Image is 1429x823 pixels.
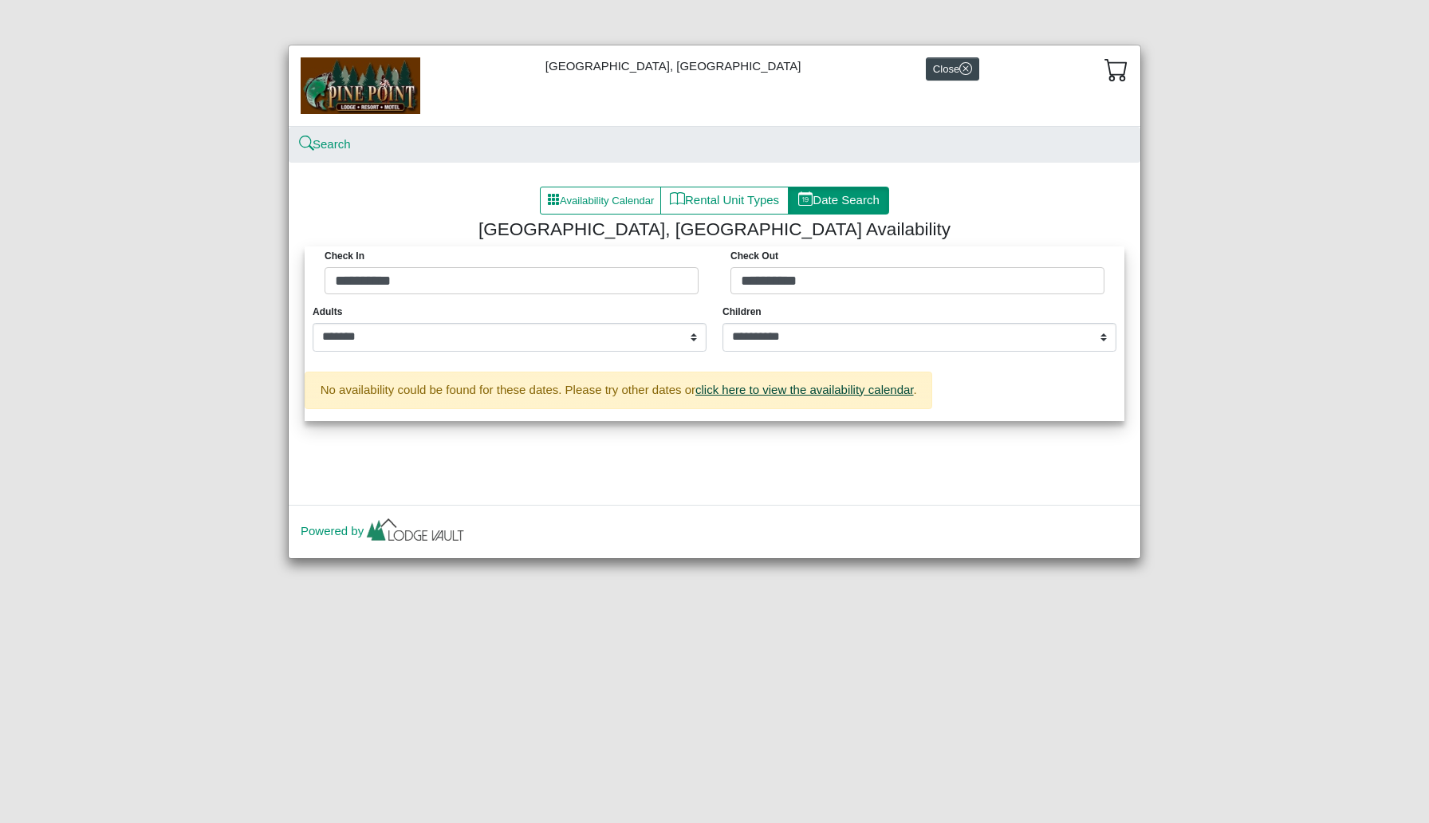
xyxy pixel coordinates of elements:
[325,249,364,263] label: Check in
[540,187,661,215] button: grid3x3 gap fillAvailability Calendar
[547,193,560,206] svg: grid3x3 gap fill
[730,249,778,263] label: Check Out
[695,383,913,396] a: click here to view the availability calendar
[788,187,889,215] button: calendar dateDate Search
[722,305,762,319] span: Children
[798,191,813,207] svg: calendar date
[301,57,420,113] img: b144ff98-a7e1-49bd-98da-e9ae77355310.jpg
[364,514,467,549] img: lv-small.ca335149.png
[313,305,342,319] span: Adults
[305,372,932,409] div: No availability could be found for these dates. Please try other dates or .
[301,137,351,151] a: searchSearch
[670,191,685,207] svg: book
[301,524,467,538] a: Powered by
[325,267,699,294] input: Check in
[289,45,1140,126] div: [GEOGRAPHIC_DATA], [GEOGRAPHIC_DATA]
[301,138,313,150] svg: search
[309,219,1120,240] h4: [GEOGRAPHIC_DATA], [GEOGRAPHIC_DATA] Availability
[1104,57,1128,81] svg: cart
[730,267,1104,294] input: Check out
[926,57,979,81] button: Closex circle
[660,187,789,215] button: bookRental Unit Types
[959,62,972,75] svg: x circle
